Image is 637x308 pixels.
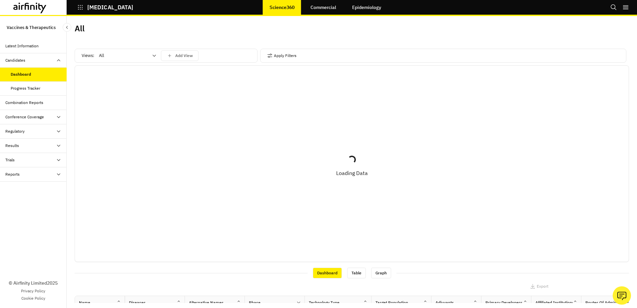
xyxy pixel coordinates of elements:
[530,281,548,292] button: Export
[87,4,133,10] p: [MEDICAL_DATA]
[82,50,199,61] div: Views:
[7,21,56,34] p: Vaccines & Therapeutics
[5,128,25,134] div: Regulatory
[79,300,90,306] div: Name
[435,300,454,306] div: Adjuvants
[21,288,45,294] a: Privacy Policy
[9,280,58,287] p: © Airfinity Limited 2025
[5,171,20,177] div: Reports
[347,268,366,278] div: Table
[313,268,342,278] div: Dashboard
[75,24,85,33] h2: All
[21,295,45,301] a: Cookie Policy
[535,300,573,306] div: Affiliated Institutions
[129,300,146,306] div: Diseases
[11,85,40,91] div: Progress Tracker
[485,300,522,306] div: Primary Developers
[77,2,133,13] button: [MEDICAL_DATA]
[375,300,408,306] div: Target Population
[5,143,19,149] div: Results
[63,23,71,32] button: Close Sidebar
[610,2,617,13] button: Search
[249,300,261,306] div: Phase
[270,5,295,10] p: Science360
[5,57,25,63] div: Candidates
[613,286,631,305] button: Ask our analysts
[5,157,15,163] div: Trials
[5,114,44,120] div: Conference Coverage
[267,50,297,61] button: Apply Filters
[11,71,31,77] div: Dashboard
[585,300,632,306] div: Routes of Administration
[371,268,391,278] div: Graph
[336,169,368,177] p: Loading Data
[5,100,43,106] div: Combination Reports
[309,300,339,306] div: Technology Type
[175,53,193,58] p: Add View
[161,50,199,61] button: save changes
[189,300,224,306] div: Alternative Names
[537,284,548,289] p: Export
[5,43,39,49] div: Latest Information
